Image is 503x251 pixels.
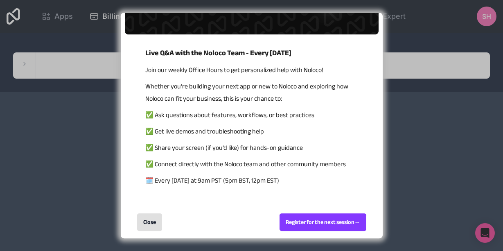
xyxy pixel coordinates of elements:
[145,158,346,170] span: ✅ Connect directly with the Noloco team and other community members
[145,109,314,121] span: ✅ Ask questions about features, workflows, or best practices
[145,142,303,154] span: ✅ Share your screen (if you’d like) for hands-on guidance
[145,80,348,105] span: Whether you’re building your next app or new to Noloco and exploring how Noloco can fit your busi...
[280,213,366,231] div: Register for the next session →
[121,13,383,239] div: entering modal
[137,213,162,231] div: Close
[145,46,291,60] span: Live Q&A with the Noloco Team - Every [DATE]
[145,125,264,138] span: ✅ Get live demos and troubleshooting help
[145,174,279,187] span: 🗓️ Every [DATE] at 9am PST (5pm BST, 12pm EST)
[145,64,323,76] span: Join our weekly Office Hours to get personalized help with Noloco!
